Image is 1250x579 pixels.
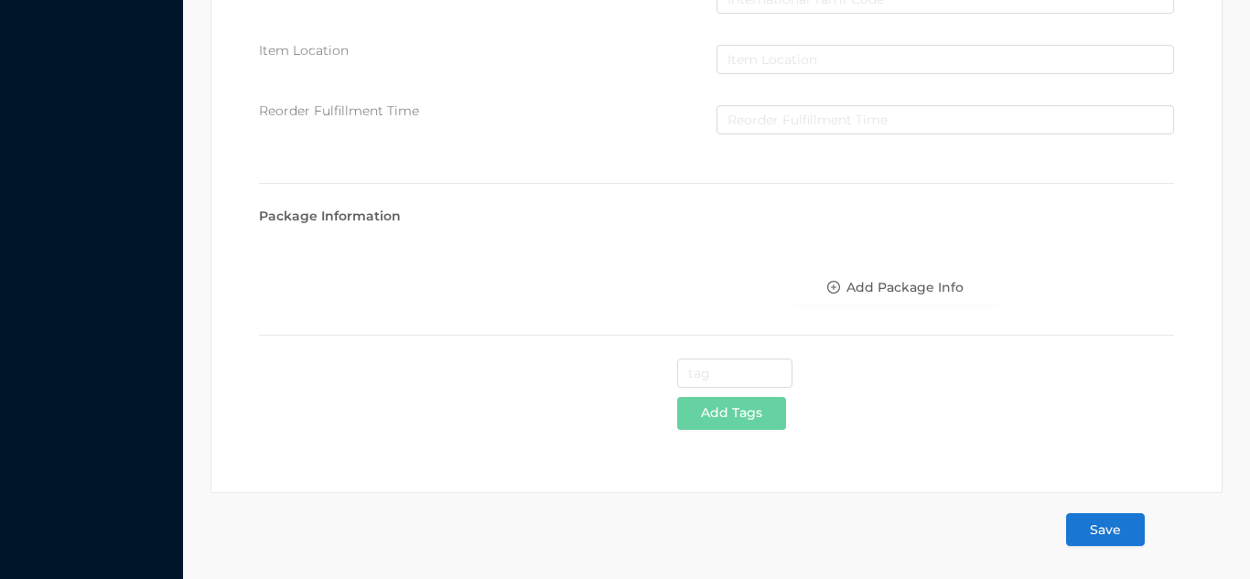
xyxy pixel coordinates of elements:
[259,102,717,121] div: Reorder Fulfillment Time
[717,105,1174,134] input: Reorder Fulfillment Time
[677,397,786,430] button: Add Tags
[792,272,998,305] button: icon: plus-circle-oAdd Package Info
[677,359,793,388] input: tag
[717,45,1174,74] input: Item Location
[259,41,717,60] div: Item Location
[1066,513,1145,546] button: Save
[259,207,1174,226] div: Package Information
